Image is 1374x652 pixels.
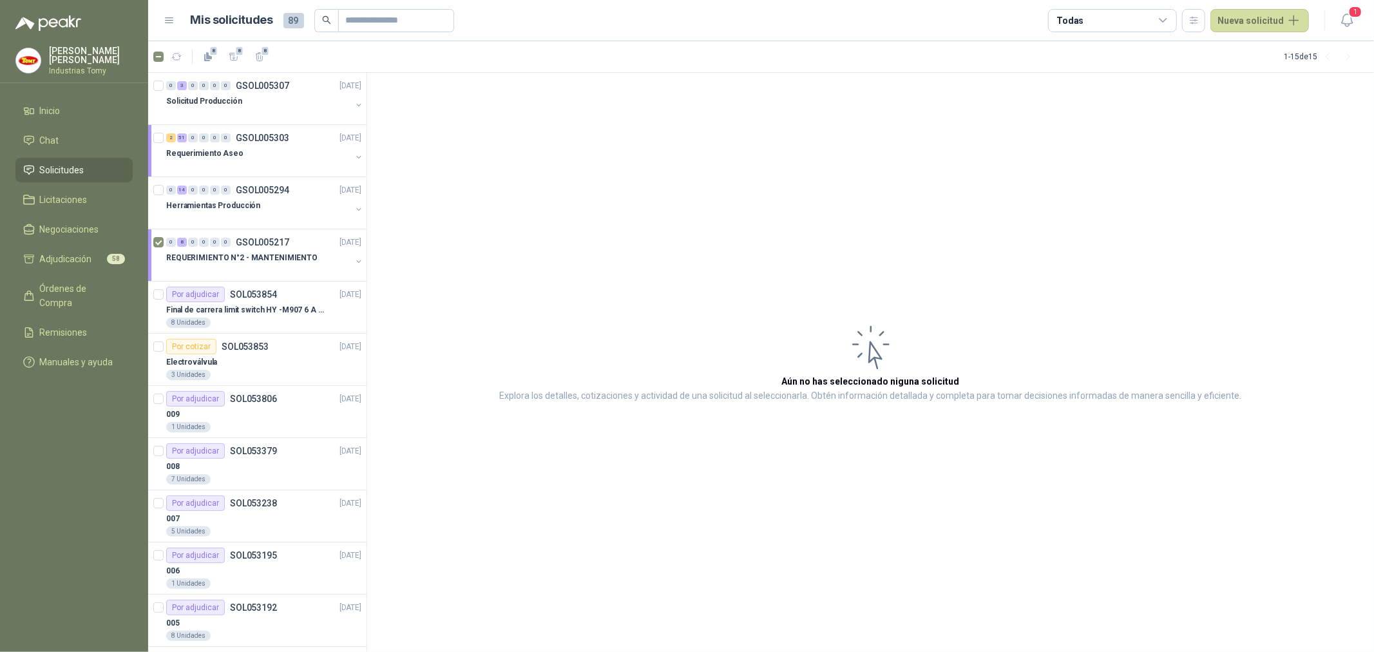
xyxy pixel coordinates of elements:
div: Por cotizar [166,339,216,354]
p: 006 [166,565,180,577]
p: SOL053853 [222,342,269,351]
div: 0 [221,81,231,90]
p: [DATE] [339,289,361,301]
a: Por cotizarSOL053853[DATE] Electroválvula3 Unidades [148,334,367,386]
div: 1 Unidades [166,579,211,589]
img: Company Logo [16,48,41,73]
p: GSOL005303 [236,133,289,142]
div: 0 [199,186,209,195]
p: 007 [166,513,180,525]
div: 0 [210,81,220,90]
div: 0 [210,238,220,247]
button: 8 [224,46,244,67]
div: 5 Unidades [166,526,211,537]
p: SOL053854 [230,290,277,299]
div: 7 Unidades [166,474,211,484]
a: Solicitudes [15,158,133,182]
div: 1 - 15 de 15 [1284,46,1359,67]
div: 0 [166,186,176,195]
span: 89 [283,13,304,28]
button: 1 [1335,9,1359,32]
p: Herramientas Producción [166,200,260,212]
a: Chat [15,128,133,153]
a: 2 51 0 0 0 0 GSOL005303[DATE] Requerimiento Aseo [166,130,364,171]
a: Inicio [15,99,133,123]
div: 0 [166,238,176,247]
div: 0 [166,81,176,90]
p: GSOL005294 [236,186,289,195]
p: [DATE] [339,550,361,562]
div: Por adjudicar [166,600,225,615]
p: [DATE] [339,132,361,144]
p: REQUERIMIENTO N°2 - MANTENIMIENTO [166,252,318,264]
div: Por adjudicar [166,495,225,511]
a: 0 14 0 0 0 0 GSOL005294[DATE] Herramientas Producción [166,182,364,224]
span: Órdenes de Compra [40,282,120,310]
p: SOL053192 [230,603,277,612]
p: 008 [166,461,180,473]
button: Nueva solicitud [1210,9,1309,32]
div: 0 [221,186,231,195]
button: 8 [249,46,270,67]
div: 0 [221,133,231,142]
div: 14 [177,186,187,195]
span: 8 [235,46,244,56]
div: 0 [199,81,209,90]
img: Logo peakr [15,15,81,31]
p: Industrias Tomy [49,67,133,75]
div: Por adjudicar [166,391,225,407]
div: Por adjudicar [166,443,225,459]
p: GSOL005307 [236,81,289,90]
p: [DATE] [339,184,361,197]
span: Adjudicación [40,252,92,266]
p: Explora los detalles, cotizaciones y actividad de una solicitud al seleccionarla. Obtén informaci... [500,388,1242,404]
div: 2 [166,133,176,142]
a: Remisiones [15,320,133,345]
a: Manuales y ayuda [15,350,133,374]
div: Todas [1056,14,1083,28]
span: search [322,15,331,24]
div: 8 [177,238,187,247]
a: Licitaciones [15,187,133,212]
span: Negociaciones [40,222,99,236]
p: SOL053195 [230,551,277,560]
a: Por adjudicarSOL053238[DATE] 0075 Unidades [148,490,367,542]
a: Órdenes de Compra [15,276,133,315]
div: 0 [188,133,198,142]
p: 005 [166,617,180,629]
p: [DATE] [339,80,361,92]
p: [DATE] [339,602,361,614]
a: Negociaciones [15,217,133,242]
div: Por adjudicar [166,287,225,302]
div: 0 [221,238,231,247]
p: SOL053238 [230,499,277,508]
div: 0 [188,186,198,195]
div: 8 Unidades [166,318,211,328]
div: 8 Unidades [166,631,211,641]
span: Chat [40,133,59,148]
a: Por adjudicarSOL053854[DATE] Final de carrera limit switch HY -M907 6 A - 250 V a.c8 Unidades [148,282,367,334]
div: 0 [210,186,220,195]
p: [PERSON_NAME] [PERSON_NAME] [49,46,133,64]
a: Adjudicación58 [15,247,133,271]
div: 0 [188,238,198,247]
p: [DATE] [339,393,361,405]
a: Por adjudicarSOL053195[DATE] 0061 Unidades [148,542,367,595]
span: 8 [209,46,218,56]
p: [DATE] [339,341,361,353]
p: 009 [166,408,180,421]
p: Electroválvula [166,356,217,369]
h1: Mis solicitudes [191,11,273,30]
span: Inicio [40,104,61,118]
span: Licitaciones [40,193,88,207]
button: 8 [198,46,218,67]
span: Remisiones [40,325,88,340]
div: 0 [210,133,220,142]
span: 8 [261,46,270,56]
div: 1 Unidades [166,422,211,432]
span: 58 [107,254,125,264]
span: Manuales y ayuda [40,355,113,369]
p: [DATE] [339,236,361,249]
a: 0 8 0 0 0 0 GSOL005217[DATE] REQUERIMIENTO N°2 - MANTENIMIENTO [166,235,364,276]
div: 51 [177,133,187,142]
